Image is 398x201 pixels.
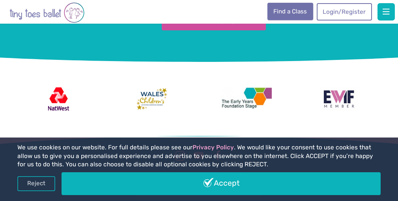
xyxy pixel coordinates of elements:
img: The Early Years Foundation Stage [220,87,272,111]
img: Encouraging Women Into Franchising [320,87,358,111]
img: tiny toes ballet [9,2,84,24]
a: Accept [62,172,380,195]
a: Login/Register [317,3,372,20]
a: Privacy Policy [192,144,234,151]
a: Reject [17,176,55,191]
p: We use cookies on our website. For full details please see our . We would like your consent to us... [17,143,380,169]
a: Find a Class [267,3,313,20]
